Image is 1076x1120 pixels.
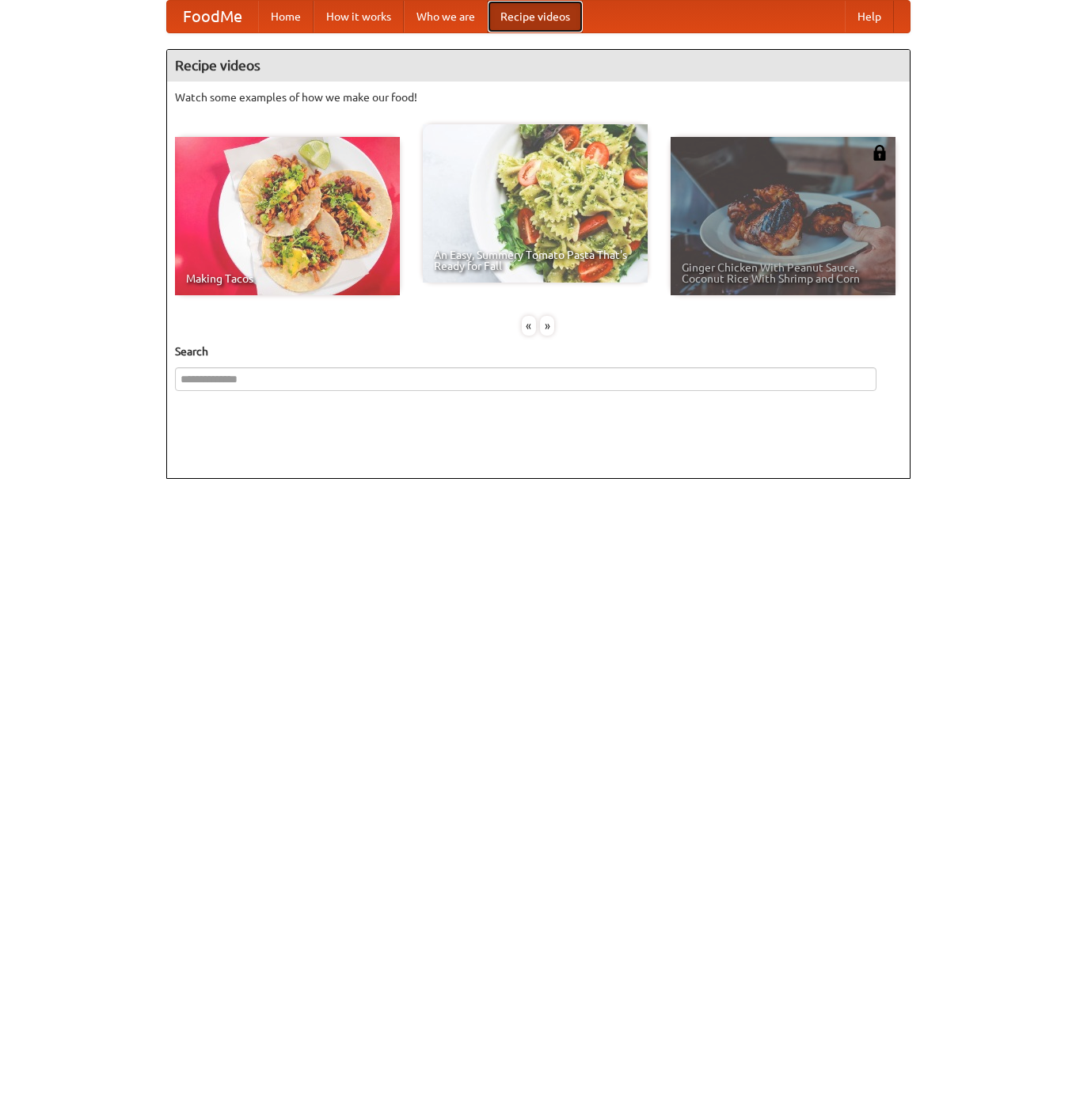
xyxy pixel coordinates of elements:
a: An Easy, Summery Tomato Pasta That's Ready for Fall [423,124,648,283]
a: Who we are [404,1,488,32]
div: « [522,316,536,336]
a: How it works [314,1,404,32]
span: Making Tacos [186,273,389,284]
a: Recipe videos [488,1,583,32]
a: Help [845,1,894,32]
span: An Easy, Summery Tomato Pasta That's Ready for Fall [434,249,637,271]
h4: Recipe videos [167,50,910,82]
a: Home [258,1,314,32]
a: FoodMe [167,1,258,32]
img: 483408.png [872,145,888,161]
p: Watch some examples of how we make our food! [175,89,902,105]
a: Making Tacos [175,137,400,295]
h5: Search [175,344,902,359]
div: » [540,316,554,336]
